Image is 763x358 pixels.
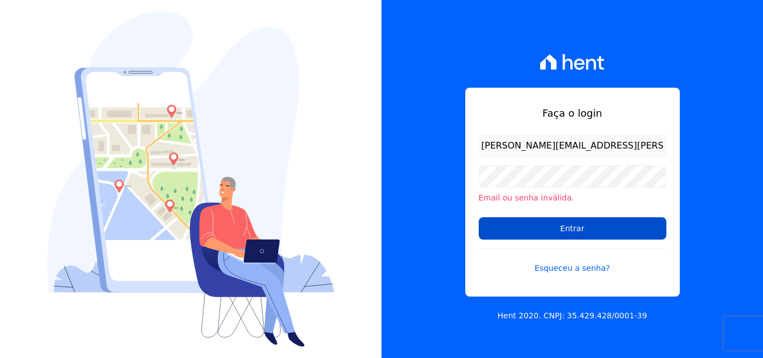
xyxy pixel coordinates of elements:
h1: Faça o login [479,106,666,121]
a: Esqueceu a senha? [479,249,666,274]
img: Login [47,11,335,347]
input: Entrar [479,217,666,240]
li: Email ou senha inválida. [479,192,666,204]
p: Hent 2020. CNPJ: 35.429.428/0001-39 [498,310,647,322]
input: Email [479,134,666,156]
